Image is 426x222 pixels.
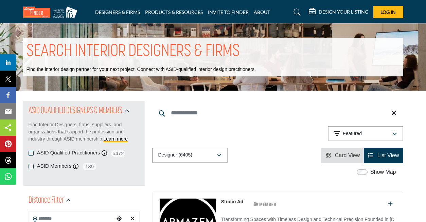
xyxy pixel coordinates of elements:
p: Designer (6405) [158,152,192,159]
a: DESIGNERS & FIRMS [95,9,140,15]
a: Add To List [388,201,393,207]
p: Find the interior design partner for your next project. Connect with ASID-qualified interior desi... [26,66,256,73]
a: PRODUCTS & RESOURCES [145,9,203,15]
input: Search Keyword [152,105,403,121]
input: ASID Members checkbox [29,164,34,169]
p: Featured [343,130,362,137]
input: ASID Qualified Practitioners checkbox [29,151,34,156]
h2: Distance Filter [29,195,64,207]
label: ASID Qualified Practitioners [37,149,100,157]
img: ASID Members Badge Icon [250,200,280,208]
a: Studio Ad [221,199,244,204]
span: Card View [335,152,360,158]
label: ASID Members [37,162,72,170]
h2: ASID QUALIFIED DESIGNERS & MEMBERS [29,105,122,117]
div: DESIGN YOUR LISTING [309,8,368,16]
span: Log In [380,9,396,15]
button: Designer (6405) [152,148,228,163]
p: Studio Ad [221,198,244,205]
span: List View [377,152,399,158]
img: Site Logo [23,6,81,18]
label: Show Map [370,168,396,176]
a: View List [368,152,399,158]
a: Learn more [104,136,128,142]
a: Search [287,7,305,18]
span: 189 [82,162,97,171]
h1: SEARCH INTERIOR DESIGNERS & FIRMS [26,41,240,62]
a: INVITE TO FINDER [208,9,249,15]
li: Card View [321,148,364,163]
span: 5472 [110,149,126,158]
a: View Card [325,152,360,158]
h5: DESIGN YOUR LISTING [319,9,368,15]
button: Featured [328,126,403,141]
li: List View [364,148,403,163]
button: Log In [373,6,403,18]
a: ABOUT [254,9,270,15]
p: Find Interior Designers, firms, suppliers, and organizations that support the profession and indu... [29,121,140,143]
